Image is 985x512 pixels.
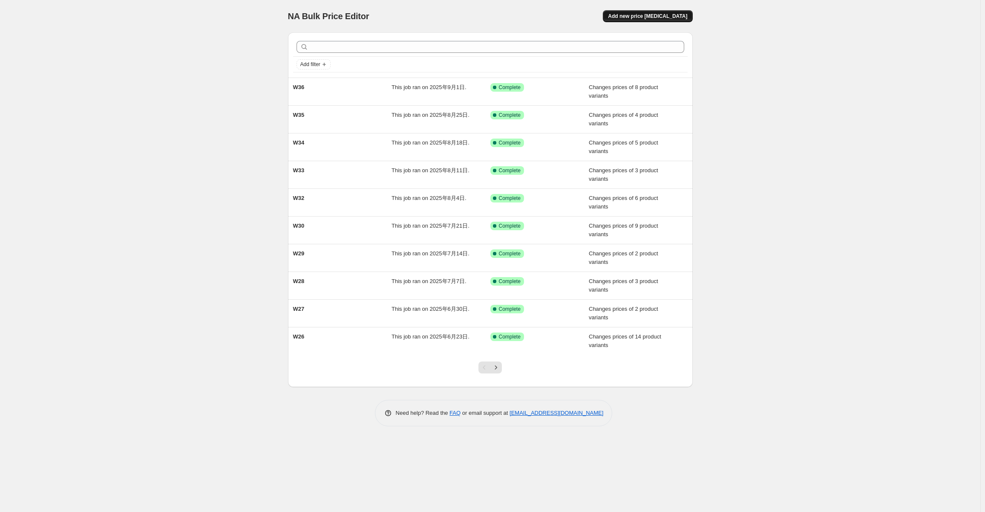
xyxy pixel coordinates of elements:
[589,139,658,154] span: Changes prices of 5 product variants
[392,278,467,284] span: This job ran on 2025年7月7日.
[293,278,305,284] span: W28
[449,410,461,416] a: FAQ
[603,10,692,22] button: Add new price [MEDICAL_DATA]
[293,333,305,340] span: W26
[499,112,521,119] span: Complete
[293,306,305,312] span: W27
[499,306,521,312] span: Complete
[288,12,369,21] span: NA Bulk Price Editor
[589,195,658,210] span: Changes prices of 6 product variants
[499,195,521,202] span: Complete
[293,250,305,257] span: W29
[300,61,320,68] span: Add filter
[499,333,521,340] span: Complete
[392,223,469,229] span: This job ran on 2025年7月21日.
[392,250,469,257] span: This job ran on 2025年7月14日.
[293,84,305,90] span: W36
[499,223,521,229] span: Complete
[392,306,469,312] span: This job ran on 2025年6月30日.
[293,223,305,229] span: W30
[589,250,658,265] span: Changes prices of 2 product variants
[499,278,521,285] span: Complete
[392,167,469,174] span: This job ran on 2025年8月11日.
[490,362,502,373] button: Next
[589,333,661,348] span: Changes prices of 14 product variants
[499,167,521,174] span: Complete
[499,84,521,91] span: Complete
[392,139,469,146] span: This job ran on 2025年8月18日.
[392,333,469,340] span: This job ran on 2025年6月23日.
[392,84,467,90] span: This job ran on 2025年9月1日.
[589,112,658,127] span: Changes prices of 4 product variants
[293,167,305,174] span: W33
[589,167,658,182] span: Changes prices of 3 product variants
[608,13,687,20] span: Add new price [MEDICAL_DATA]
[589,223,658,237] span: Changes prices of 9 product variants
[589,84,658,99] span: Changes prices of 8 product variants
[293,112,305,118] span: W35
[392,195,467,201] span: This job ran on 2025年8月4日.
[478,362,502,373] nav: Pagination
[510,410,603,416] a: [EMAIL_ADDRESS][DOMAIN_NAME]
[499,139,521,146] span: Complete
[392,112,469,118] span: This job ran on 2025年8月25日.
[589,306,658,321] span: Changes prices of 2 product variants
[499,250,521,257] span: Complete
[396,410,450,416] span: Need help? Read the
[293,139,305,146] span: W34
[293,195,305,201] span: W32
[297,59,331,69] button: Add filter
[461,410,510,416] span: or email support at
[589,278,658,293] span: Changes prices of 3 product variants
